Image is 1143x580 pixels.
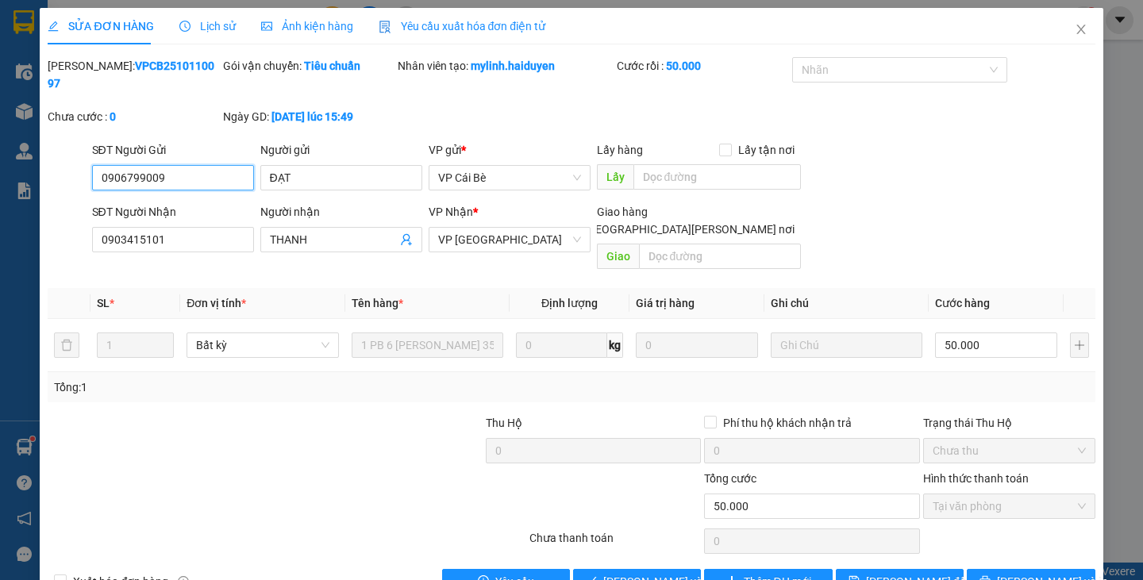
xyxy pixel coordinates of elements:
[48,57,220,92] div: [PERSON_NAME]:
[923,472,1029,485] label: Hình thức thanh toán
[717,414,858,432] span: Phí thu hộ khách nhận trả
[223,57,395,75] div: Gói vận chuyển:
[771,332,922,358] input: Ghi Chú
[187,297,246,309] span: Đơn vị tính
[607,332,623,358] span: kg
[1059,8,1103,52] button: Close
[633,164,801,190] input: Dọc đường
[400,233,413,246] span: user-add
[179,21,190,32] span: clock-circle
[1070,332,1089,358] button: plus
[1075,23,1087,36] span: close
[597,205,648,218] span: Giao hàng
[260,203,422,221] div: Người nhận
[935,297,990,309] span: Cước hàng
[379,21,391,33] img: icon
[48,108,220,125] div: Chưa cước :
[578,221,801,238] span: [GEOGRAPHIC_DATA][PERSON_NAME] nơi
[732,141,801,159] span: Lấy tận nơi
[597,164,633,190] span: Lấy
[352,332,503,358] input: VD: Bàn, Ghế
[528,529,703,557] div: Chưa thanh toán
[54,378,442,396] div: Tổng: 1
[597,144,643,156] span: Lấy hàng
[97,297,110,309] span: SL
[54,332,79,358] button: delete
[933,494,1086,518] span: Tại văn phòng
[398,57,614,75] div: Nhân viên tạo:
[271,110,353,123] b: [DATE] lúc 15:49
[438,228,581,252] span: VP Sài Gòn
[223,108,395,125] div: Ngày GD:
[304,60,360,72] b: Tiêu chuẩn
[429,141,591,159] div: VP gửi
[471,60,555,72] b: mylinh.haiduyen
[639,244,801,269] input: Dọc đường
[666,60,701,72] b: 50.000
[704,472,756,485] span: Tổng cước
[486,417,522,429] span: Thu Hộ
[196,333,329,357] span: Bất kỳ
[92,203,254,221] div: SĐT Người Nhận
[48,21,59,32] span: edit
[764,288,929,319] th: Ghi chú
[260,141,422,159] div: Người gửi
[379,20,546,33] span: Yêu cầu xuất hóa đơn điện tử
[48,20,153,33] span: SỬA ĐƠN HÀNG
[597,244,639,269] span: Giao
[923,414,1095,432] div: Trạng thái Thu Hộ
[636,297,695,309] span: Giá trị hàng
[429,205,473,218] span: VP Nhận
[261,21,272,32] span: picture
[110,110,116,123] b: 0
[352,297,403,309] span: Tên hàng
[92,141,254,159] div: SĐT Người Gửi
[261,20,353,33] span: Ảnh kiện hàng
[636,332,758,358] input: 0
[933,439,1086,463] span: Chưa thu
[617,57,789,75] div: Cước rồi :
[179,20,236,33] span: Lịch sử
[541,297,598,309] span: Định lượng
[438,166,581,190] span: VP Cái Bè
